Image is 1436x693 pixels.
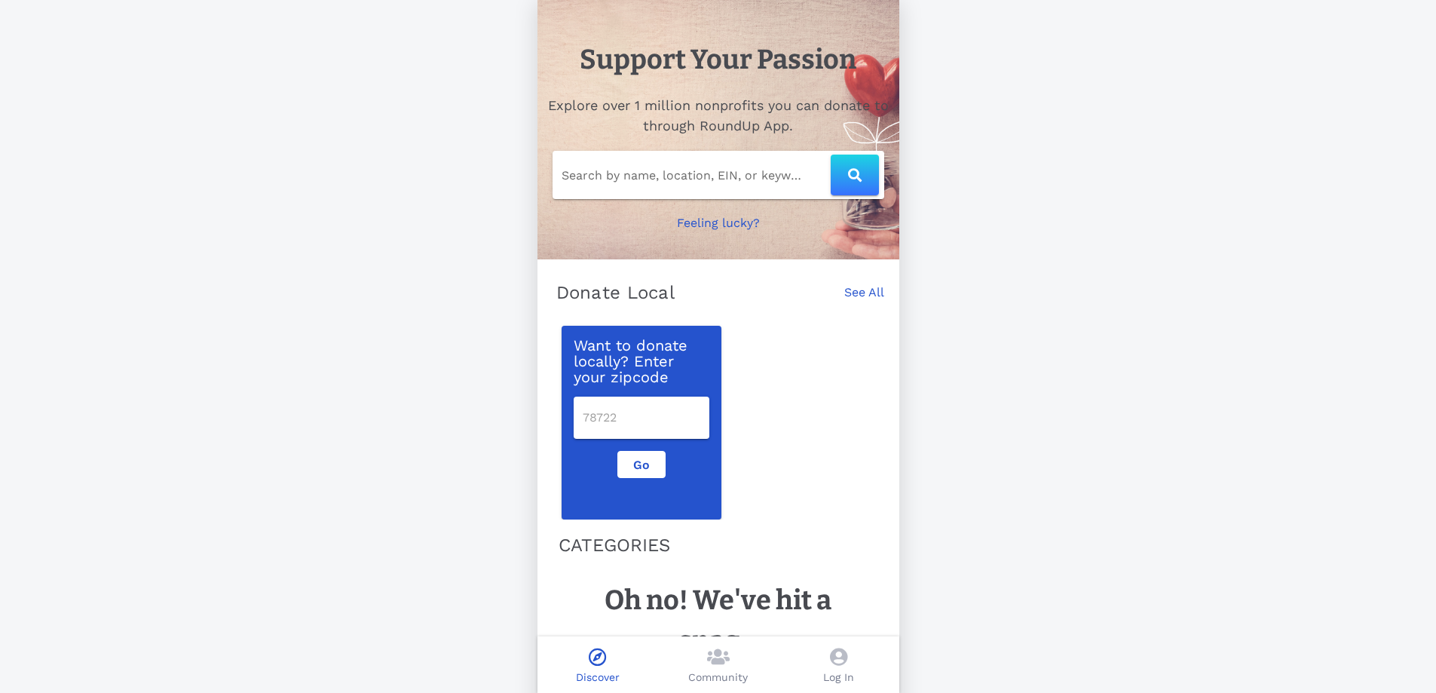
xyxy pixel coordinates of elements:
[556,281,675,305] p: Donate Local
[617,451,666,478] button: Go
[568,580,869,661] h1: Oh no! We've hit a snag...
[580,39,856,80] h1: Support Your Passion
[583,406,700,430] input: 78722
[844,284,884,317] a: See All
[823,670,854,685] p: Log In
[688,670,748,685] p: Community
[576,670,620,685] p: Discover
[630,458,653,472] span: Go
[677,214,760,232] p: Feeling lucky?
[559,532,878,559] p: CATEGORIES
[547,95,890,136] h2: Explore over 1 million nonprofits you can donate to through RoundUp App.
[574,338,709,385] p: Want to donate locally? Enter your zipcode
